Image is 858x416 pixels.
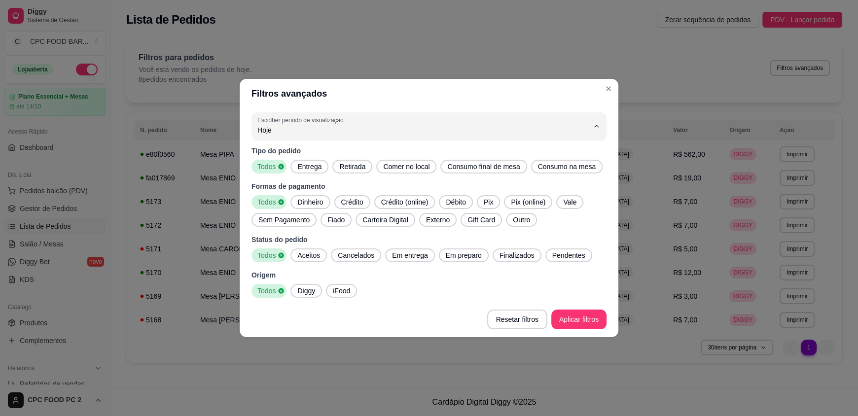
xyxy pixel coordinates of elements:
[257,116,347,124] label: Escolher período de visualização
[251,270,607,280] p: Origem
[293,286,319,296] span: Diggy
[329,286,354,296] span: iFood
[487,310,547,329] button: Resetar filtros
[253,286,278,296] span: Todos
[257,125,589,135] span: Hoje
[551,310,607,329] button: Aplicar filtros
[240,79,618,108] header: Filtros avançados
[601,81,616,97] button: Close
